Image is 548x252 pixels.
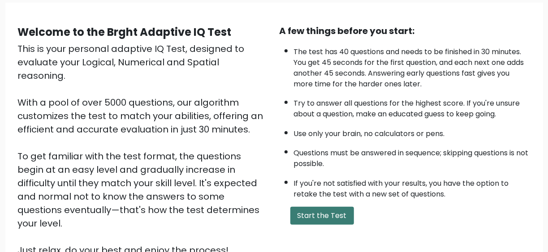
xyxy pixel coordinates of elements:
b: Welcome to the Brght Adaptive IQ Test [18,25,232,39]
button: Start the Test [290,207,354,225]
li: If you're not satisfied with your results, you have the option to retake the test with a new set ... [294,174,531,200]
li: Questions must be answered in sequence; skipping questions is not possible. [294,143,531,169]
li: Try to answer all questions for the highest score. If you're unsure about a question, make an edu... [294,94,531,120]
li: The test has 40 questions and needs to be finished in 30 minutes. You get 45 seconds for the firs... [294,42,531,90]
li: Use only your brain, no calculators or pens. [294,124,531,139]
div: A few things before you start: [280,24,531,38]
